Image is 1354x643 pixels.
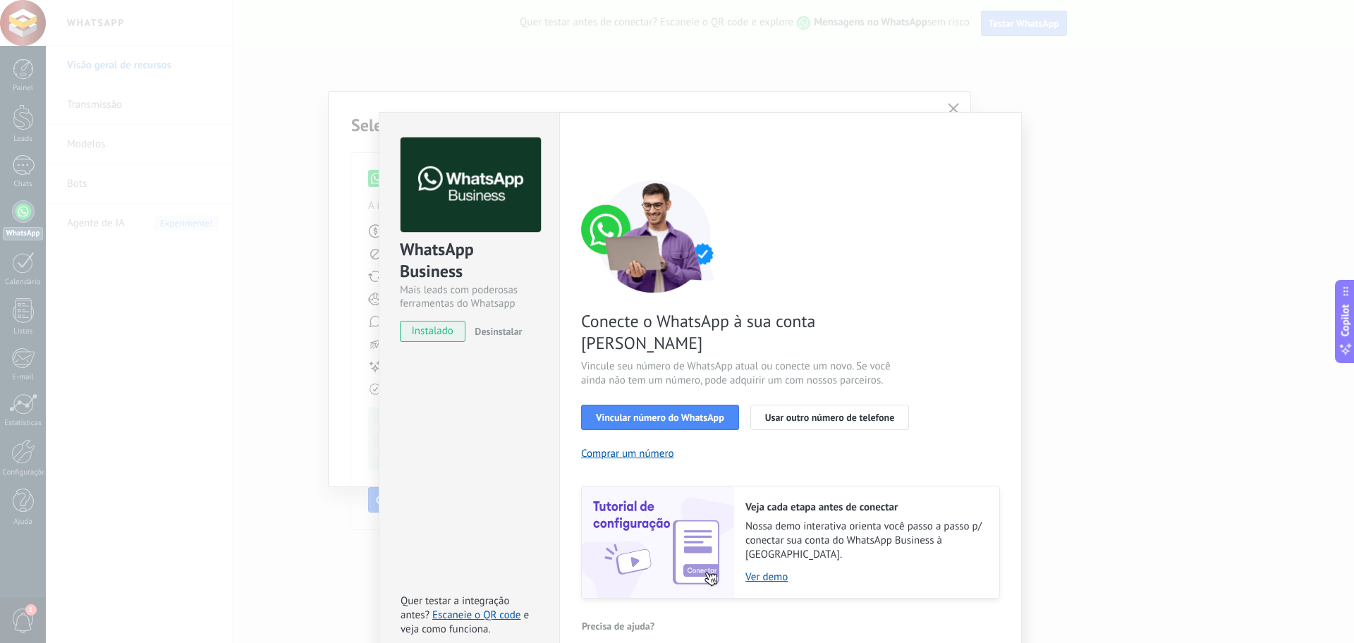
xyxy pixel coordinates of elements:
span: e veja como funciona. [401,608,529,636]
button: Desinstalar [469,321,522,342]
span: Usar outro número de telefone [765,412,895,422]
span: Conecte o WhatsApp à sua conta [PERSON_NAME] [581,310,917,354]
button: Usar outro número de telefone [750,405,910,430]
span: Nossa demo interativa orienta você passo a passo p/ conectar sua conta do WhatsApp Business à [GE... [745,520,985,562]
span: Quer testar a integração antes? [401,594,509,622]
span: instalado [401,321,465,342]
span: Desinstalar [475,325,522,338]
span: Precisa de ajuda? [582,621,654,631]
button: Precisa de ajuda? [581,616,655,637]
button: Vincular número do WhatsApp [581,405,739,430]
span: Copilot [1338,305,1353,337]
button: Comprar um número [581,447,674,460]
img: logo_main.png [401,137,541,233]
a: Ver demo [745,570,985,584]
div: WhatsApp Business [400,238,539,283]
a: Escaneie o QR code [432,608,520,622]
img: connect number [581,180,729,293]
div: Mais leads com poderosas ferramentas do Whatsapp [400,283,539,310]
span: Vincule seu número de WhatsApp atual ou conecte um novo. Se você ainda não tem um número, pode ad... [581,360,917,388]
h2: Veja cada etapa antes de conectar [745,501,985,514]
span: Vincular número do WhatsApp [596,412,724,422]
